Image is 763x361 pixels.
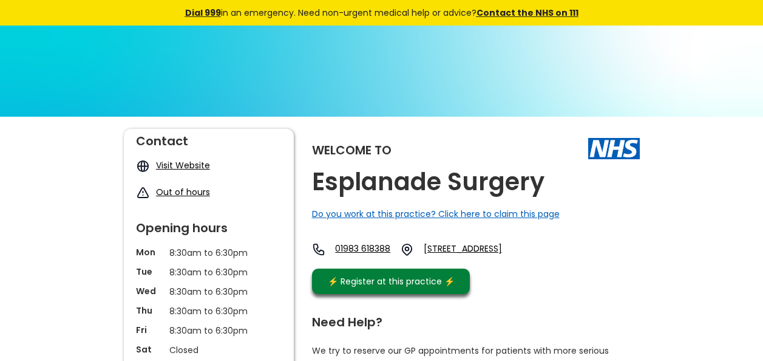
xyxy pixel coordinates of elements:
p: 8:30am to 6:30pm [169,324,248,337]
div: Contact [136,129,282,147]
img: telephone icon [312,242,326,256]
a: Contact the NHS on 111 [476,7,578,19]
img: practice location icon [400,242,414,256]
p: 8:30am to 6:30pm [169,304,248,318]
p: Fri [136,324,163,336]
div: ⚡️ Register at this practice ⚡️ [322,275,461,288]
p: 8:30am to 6:30pm [169,285,248,298]
img: exclamation icon [136,186,150,200]
div: in an emergency. Need non-urgent medical help or advice? [103,6,661,19]
div: Need Help? [312,310,628,328]
p: Tue [136,266,163,278]
div: Welcome to [312,144,392,156]
p: Closed [169,343,248,357]
div: Opening hours [136,216,282,234]
p: Thu [136,304,163,317]
a: Visit Website [156,159,210,171]
p: Mon [136,246,163,258]
p: 8:30am to 6:30pm [169,246,248,260]
p: Wed [136,285,163,297]
a: Do you work at this practice? Click here to claim this page [312,208,560,220]
a: Dial 999 [185,7,221,19]
a: ⚡️ Register at this practice ⚡️ [312,269,470,294]
a: Out of hours [156,186,210,198]
a: 01983 618388 [335,242,390,256]
img: The NHS logo [588,138,640,159]
img: globe icon [136,159,150,173]
a: [STREET_ADDRESS] [424,242,534,256]
p: Sat [136,343,163,356]
p: 8:30am to 6:30pm [169,266,248,279]
h2: Esplanade Surgery [312,168,544,196]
